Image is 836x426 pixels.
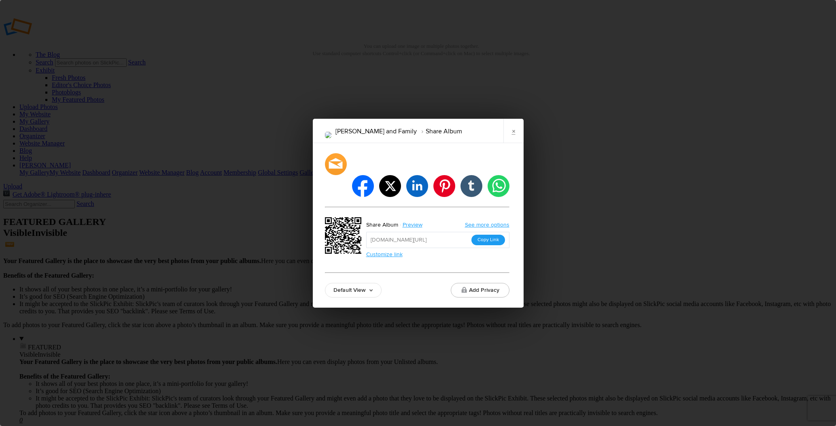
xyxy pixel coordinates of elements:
[465,221,509,228] a: See more options
[379,175,401,197] li: twitter
[471,235,505,245] button: Copy Link
[366,251,403,258] a: Customize link
[417,124,462,138] li: Share Album
[406,175,428,197] li: linkedin
[325,217,364,256] div: https://slickpic.us/18400967k0h4
[398,220,429,230] a: Preview
[325,283,382,298] a: Default View
[460,175,482,197] li: tumblr
[335,124,417,138] li: [PERSON_NAME] and Family
[325,132,331,138] img: skpicks-16.png
[366,220,398,230] div: Share Album
[451,283,509,298] button: Add Privacy
[433,175,455,197] li: pinterest
[352,175,374,197] li: facebook
[503,119,524,143] a: ×
[488,175,509,197] li: whatsapp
